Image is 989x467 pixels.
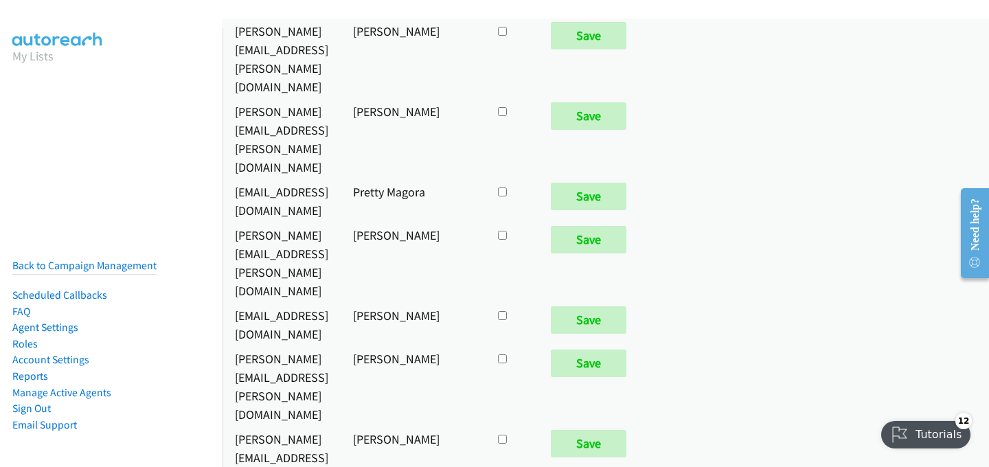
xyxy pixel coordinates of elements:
[12,402,51,415] a: Sign Out
[12,353,89,366] a: Account Settings
[12,259,157,272] a: Back to Campaign Management
[341,179,483,223] td: Pretty Magora
[223,179,341,223] td: [EMAIL_ADDRESS][DOMAIN_NAME]
[551,226,626,253] input: Save
[223,303,341,346] td: [EMAIL_ADDRESS][DOMAIN_NAME]
[950,179,989,288] iframe: Resource Center
[341,223,483,303] td: [PERSON_NAME]
[341,19,483,99] td: [PERSON_NAME]
[12,288,107,301] a: Scheduled Callbacks
[12,369,48,383] a: Reports
[341,99,483,179] td: [PERSON_NAME]
[12,386,111,399] a: Manage Active Agents
[12,48,54,64] a: My Lists
[223,346,341,426] td: [PERSON_NAME][EMAIL_ADDRESS][PERSON_NAME][DOMAIN_NAME]
[223,19,341,99] td: [PERSON_NAME][EMAIL_ADDRESS][PERSON_NAME][DOMAIN_NAME]
[551,306,626,334] input: Save
[551,350,626,377] input: Save
[341,346,483,426] td: [PERSON_NAME]
[223,99,341,179] td: [PERSON_NAME][EMAIL_ADDRESS][PERSON_NAME][DOMAIN_NAME]
[551,102,626,130] input: Save
[12,418,77,431] a: Email Support
[223,223,341,303] td: [PERSON_NAME][EMAIL_ADDRESS][PERSON_NAME][DOMAIN_NAME]
[551,183,626,210] input: Save
[873,407,979,457] iframe: Checklist
[12,305,30,318] a: FAQ
[12,337,38,350] a: Roles
[551,22,626,49] input: Save
[12,321,78,334] a: Agent Settings
[341,303,483,346] td: [PERSON_NAME]
[551,430,626,457] input: Save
